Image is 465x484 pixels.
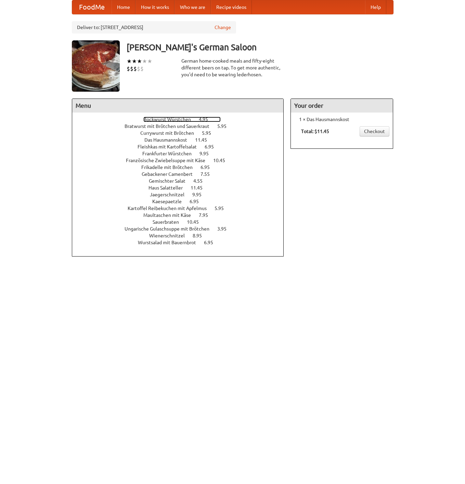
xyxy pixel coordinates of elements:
[144,137,220,143] a: Das Hausmannskost 11.45
[153,219,211,225] a: Sauerbraten 10.45
[141,165,199,170] span: Frikadelle mit Brötchen
[143,212,221,218] a: Maultaschen mit Käse 7.95
[205,144,221,149] span: 6.95
[140,130,224,136] a: Currywurst mit Brötchen 5.95
[135,0,175,14] a: How it works
[125,226,239,232] a: Ungarische Gulaschsuppe mit Brötchen 3.95
[127,65,130,73] li: $
[142,151,221,156] a: Frankfurter Würstchen 9.95
[192,192,208,197] span: 9.95
[215,24,231,31] a: Change
[138,240,203,245] span: Wurstsalad mit Bauernbrot
[204,240,220,245] span: 6.95
[150,192,214,197] a: Jaegerschnitzel 9.95
[112,0,135,14] a: Home
[126,158,212,163] span: Französische Zwiebelsuppe mit Käse
[125,123,239,129] a: Bratwurst mit Brötchen und Sauerkraut 5.95
[125,226,216,232] span: Ungarische Gulaschsuppe mit Brötchen
[142,57,147,65] li: ★
[149,178,192,184] span: Gemischter Salat
[202,130,218,136] span: 5.95
[72,40,120,92] img: angular.jpg
[153,219,186,225] span: Sauerbraten
[143,212,198,218] span: Maultaschen mit Käse
[211,0,252,14] a: Recipe videos
[148,185,215,191] a: Haus Salatteller 11.45
[199,151,216,156] span: 9.95
[138,144,204,149] span: Fleishkas mit Kartoffelsalat
[152,199,211,204] a: Kaesepaetzle 6.95
[133,65,137,73] li: $
[149,178,215,184] a: Gemischter Salat 4.55
[142,171,199,177] span: Gebackener Camenbert
[128,206,236,211] a: Kartoffel Reibekuchen mit Apfelmus 5.95
[141,165,222,170] a: Frikadelle mit Brötchen 6.95
[191,185,209,191] span: 11.45
[137,57,142,65] li: ★
[150,192,191,197] span: Jaegerschnitzel
[175,0,211,14] a: Who we are
[72,0,112,14] a: FoodMe
[187,219,206,225] span: 10.45
[143,117,198,122] span: Bockwurst Würstchen
[215,206,231,211] span: 5.95
[195,137,214,143] span: 11.45
[149,233,215,238] a: Wienerschnitzel 8.95
[190,199,206,204] span: 6.95
[291,99,393,113] h4: Your order
[128,206,214,211] span: Kartoffel Reibekuchen mit Apfelmus
[201,165,217,170] span: 6.95
[142,171,222,177] a: Gebackener Camenbert 7.55
[137,65,140,73] li: $
[294,116,389,123] li: 1 × Das Hausmannskost
[149,233,192,238] span: Wienerschnitzel
[72,21,236,34] div: Deliver to: [STREET_ADDRESS]
[130,65,133,73] li: $
[143,117,221,122] a: Bockwurst Würstchen 4.95
[127,40,393,54] h3: [PERSON_NAME]'s German Saloon
[181,57,284,78] div: German home-cooked meals and fifty-eight different beers on tap. To get more authentic, you'd nee...
[365,0,386,14] a: Help
[193,233,209,238] span: 8.95
[217,226,233,232] span: 3.95
[72,99,284,113] h4: Menu
[360,126,389,136] a: Checkout
[148,185,190,191] span: Haus Salatteller
[152,199,189,204] span: Kaesepaetzle
[199,212,215,218] span: 7.95
[142,151,198,156] span: Frankfurter Würstchen
[217,123,233,129] span: 5.95
[140,130,201,136] span: Currywurst mit Brötchen
[127,57,132,65] li: ★
[138,144,227,149] a: Fleishkas mit Kartoffelsalat 6.95
[132,57,137,65] li: ★
[213,158,232,163] span: 10.45
[138,240,226,245] a: Wurstsalad mit Bauernbrot 6.95
[140,65,144,73] li: $
[301,129,329,134] b: Total: $11.45
[144,137,194,143] span: Das Hausmannskost
[201,171,217,177] span: 7.55
[199,117,215,122] span: 4.95
[193,178,209,184] span: 4.55
[126,158,238,163] a: Französische Zwiebelsuppe mit Käse 10.45
[125,123,216,129] span: Bratwurst mit Brötchen und Sauerkraut
[147,57,152,65] li: ★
